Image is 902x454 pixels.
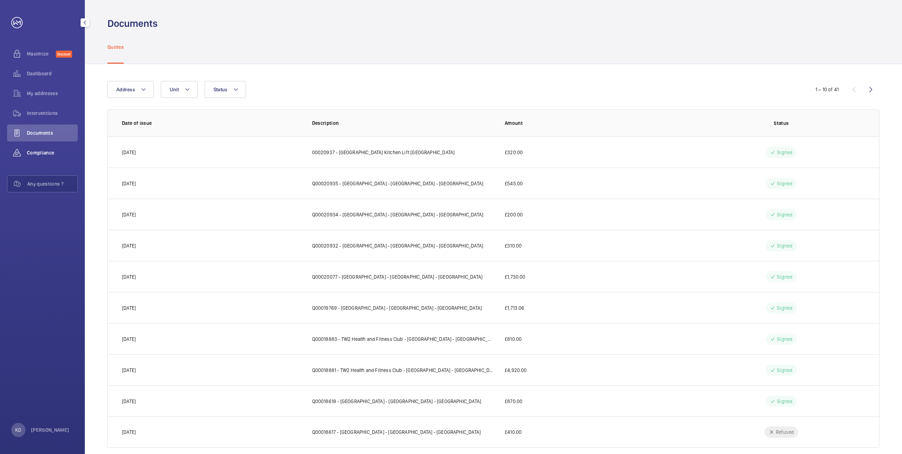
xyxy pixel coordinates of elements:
[312,180,484,187] p: Q00020935 - [GEOGRAPHIC_DATA] - [GEOGRAPHIC_DATA] - [GEOGRAPHIC_DATA]
[777,180,792,187] p: Signed
[122,336,136,343] p: [DATE]
[161,81,198,98] button: Unit
[698,120,865,127] p: Status
[505,336,522,343] p: £810.00
[312,336,494,343] p: Q00018883 - TW2 Health and Fitness Club - [GEOGRAPHIC_DATA] - [GEOGRAPHIC_DATA] - Kone Alarm Push...
[505,367,527,374] p: £4,920.00
[15,426,21,433] p: KD
[31,426,69,433] p: [PERSON_NAME]
[122,211,136,218] p: [DATE]
[122,120,301,127] p: Date of issue
[27,180,77,187] span: Any questions ?
[122,367,136,374] p: [DATE]
[777,398,792,405] p: Signed
[776,429,794,436] p: Refused
[312,398,481,405] p: Q00018618 - [GEOGRAPHIC_DATA] - [GEOGRAPHIC_DATA] - [GEOGRAPHIC_DATA]
[505,398,522,405] p: £870.00
[27,50,56,57] span: Maximize
[170,87,179,92] span: Unit
[777,211,792,218] p: Signed
[312,429,481,436] p: Q00018617 - [GEOGRAPHIC_DATA] - [GEOGRAPHIC_DATA] - [GEOGRAPHIC_DATA]
[777,304,792,312] p: Signed
[777,336,792,343] p: Signed
[777,273,792,280] p: Signed
[777,149,792,156] p: Signed
[122,149,136,156] p: [DATE]
[505,429,522,436] p: £410.00
[27,149,78,156] span: Compliance
[122,398,136,405] p: [DATE]
[312,367,494,374] p: Q00018881 - TW2 Health and Fitness Club - [GEOGRAPHIC_DATA] - [GEOGRAPHIC_DATA] - Kone Drive Repa...
[107,17,158,30] h1: Documents
[122,273,136,280] p: [DATE]
[777,367,792,374] p: Signed
[122,304,136,312] p: [DATE]
[815,86,839,93] div: 1 – 10 of 41
[107,81,154,98] button: Address
[312,273,483,280] p: Q00020077 - [GEOGRAPHIC_DATA] - [GEOGRAPHIC_DATA] - [GEOGRAPHIC_DATA]
[27,90,78,97] span: My addresses
[505,304,525,312] p: £1,713.06
[312,120,494,127] p: Description
[312,242,484,249] p: Q00020932 - [GEOGRAPHIC_DATA] - [GEOGRAPHIC_DATA] - [GEOGRAPHIC_DATA]
[777,242,792,249] p: Signed
[107,43,124,51] p: Quotes
[505,149,523,156] p: £320.00
[213,87,228,92] span: Status
[505,273,526,280] p: £1,730.00
[312,304,482,312] p: Q00019769 - [GEOGRAPHIC_DATA] - [GEOGRAPHIC_DATA] - [GEOGRAPHIC_DATA]
[312,211,484,218] p: Q00020934 - [GEOGRAPHIC_DATA] - [GEOGRAPHIC_DATA] - [GEOGRAPHIC_DATA]
[116,87,135,92] span: Address
[505,180,523,187] p: £545.00
[505,120,686,127] p: Amount
[205,81,246,98] button: Status
[27,110,78,117] span: Interventions
[27,129,78,136] span: Documents
[122,180,136,187] p: [DATE]
[312,149,455,156] p: 00020937 - [GEOGRAPHIC_DATA] Kitchen Lift [GEOGRAPHIC_DATA]
[505,242,522,249] p: £310.00
[27,70,78,77] span: Dashboard
[505,211,523,218] p: £200.00
[56,51,72,58] span: Discover
[122,242,136,249] p: [DATE]
[122,429,136,436] p: [DATE]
